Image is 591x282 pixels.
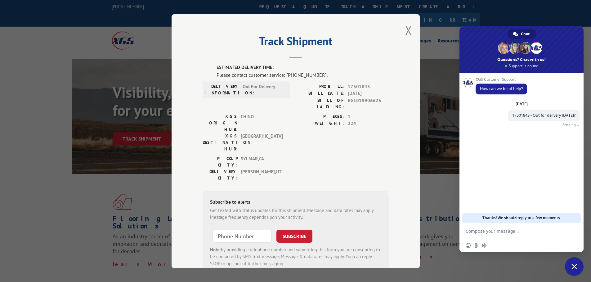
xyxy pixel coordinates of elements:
div: [DATE] [516,102,528,106]
span: 17501843 [348,83,389,90]
span: SYLMAR , CA [241,155,283,168]
span: Insert an emoji [466,243,471,248]
strong: Note: [210,246,221,252]
label: DELIVERY INFORMATION: [204,83,240,96]
button: SUBSCRIBE [276,229,312,242]
label: ESTIMATED DELIVERY TIME: [217,64,389,71]
label: BILL OF LADING: [296,97,345,110]
h2: Track Shipment [203,37,389,49]
span: Out For Delivery [243,83,284,96]
div: Close chat [565,257,584,276]
span: XGS Customer Support [476,77,527,82]
label: BILL DATE: [296,90,345,97]
div: by providing a telephone number and submitting this form you are consenting to be contacted by SM... [210,246,381,267]
span: Sending [562,123,576,127]
label: XGS ORIGIN HUB: [203,113,238,132]
span: BG1019906625 [348,97,389,110]
textarea: Compose your message... [466,228,564,234]
span: 224 [348,120,389,127]
div: Get texted with status updates for this shipment. Message and data rates may apply. Message frequ... [210,207,381,221]
button: Close modal [405,22,412,38]
span: [PERSON_NAME] , UT [241,168,283,181]
span: 1 [348,113,389,120]
label: PICKUP CITY: [203,155,238,168]
span: Thanks! We should reply in a few moments. [482,213,561,223]
div: Subscribe to alerts [210,198,381,207]
label: PIECES: [296,113,345,120]
span: Chat [521,29,530,39]
label: WEIGHT: [296,120,345,127]
span: Send a file [474,243,479,248]
span: 17501843 - Out for delivery [DATE]? [512,113,575,118]
div: Please contact customer service: [PHONE_NUMBER]. [217,71,389,78]
input: Phone Number [213,229,271,242]
span: CHINO [241,113,283,132]
div: Chat [508,29,536,39]
span: [DATE] [348,90,389,97]
span: How can we be of help? [480,86,523,91]
label: XGS DESTINATION HUB: [203,132,238,152]
label: PROBILL: [296,83,345,90]
span: Audio message [482,243,487,248]
label: DELIVERY CITY: [203,168,238,181]
span: [GEOGRAPHIC_DATA] [241,132,283,152]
